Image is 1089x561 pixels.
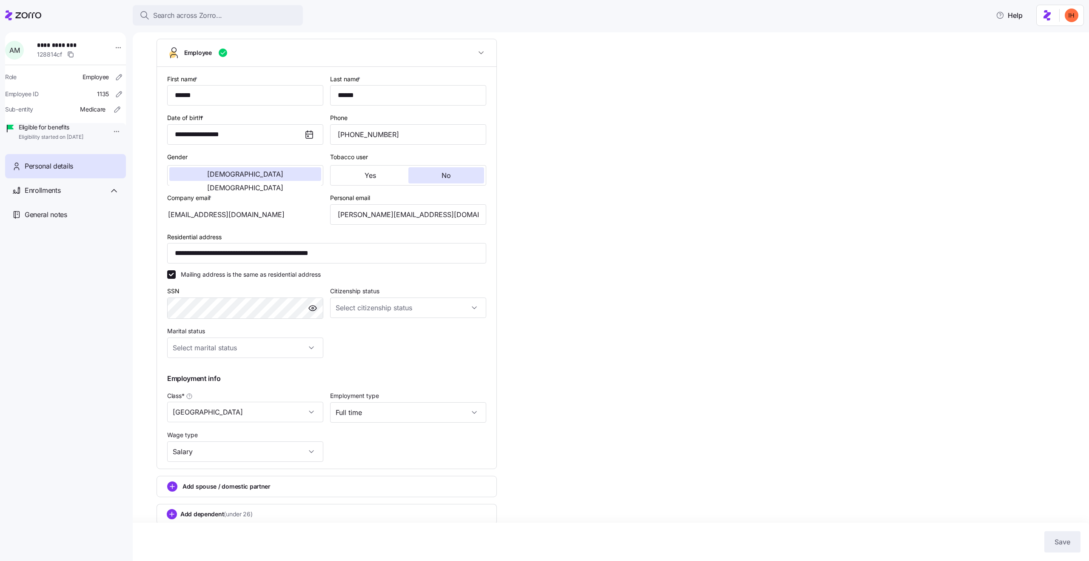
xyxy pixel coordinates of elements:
[5,105,33,114] span: Sub-entity
[330,391,379,401] label: Employment type
[167,286,180,296] label: SSN
[157,39,496,67] button: Employee
[1065,9,1078,22] img: f3711480c2c985a33e19d88a07d4c111
[167,402,323,422] input: Class
[365,172,376,179] span: Yes
[167,113,205,123] label: Date of birth
[167,193,213,203] label: Company email
[182,482,271,491] span: Add spouse / domestic partner
[330,193,370,203] label: Personal email
[5,73,17,81] span: Role
[167,74,199,84] label: First name
[167,152,188,162] label: Gender
[167,338,323,358] input: Select marital status
[989,7,1029,24] button: Help
[330,113,348,123] label: Phone
[330,298,486,318] input: Select citizenship status
[180,510,253,518] span: Add dependent
[167,481,177,492] svg: add icon
[330,74,362,84] label: Last name
[37,50,62,59] span: 128814cf
[224,510,252,518] span: (under 26)
[167,430,198,440] label: Wage type
[330,204,486,225] input: Email
[5,90,39,98] span: Employee ID
[80,105,105,114] span: Medicare
[1044,531,1080,552] button: Save
[9,47,20,54] span: A M
[83,73,109,81] span: Employee
[176,270,321,279] label: Mailing address is the same as residential address
[1055,537,1070,547] span: Save
[207,184,283,191] span: [DEMOGRAPHIC_DATA]
[97,90,109,98] span: 1135
[25,209,67,220] span: General notes
[157,67,496,469] div: Employee
[25,185,60,196] span: Enrollments
[19,123,83,132] span: Eligible for benefits
[25,161,73,172] span: Personal details
[330,286,379,296] label: Citizenship status
[330,124,486,145] input: Phone
[167,232,222,242] label: Residential address
[167,326,205,336] label: Marital status
[184,49,212,57] span: Employee
[442,172,451,179] span: No
[167,373,220,384] span: Employment info
[153,10,222,21] span: Search across Zorro...
[133,5,303,26] button: Search across Zorro...
[167,392,184,400] span: Class *
[996,10,1023,20] span: Help
[167,509,177,519] svg: add icon
[19,134,83,141] span: Eligibility started on [DATE]
[167,441,323,462] input: Select wage type
[207,171,283,177] span: [DEMOGRAPHIC_DATA]
[330,402,486,423] input: Select employment type
[330,152,368,162] label: Tobacco user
